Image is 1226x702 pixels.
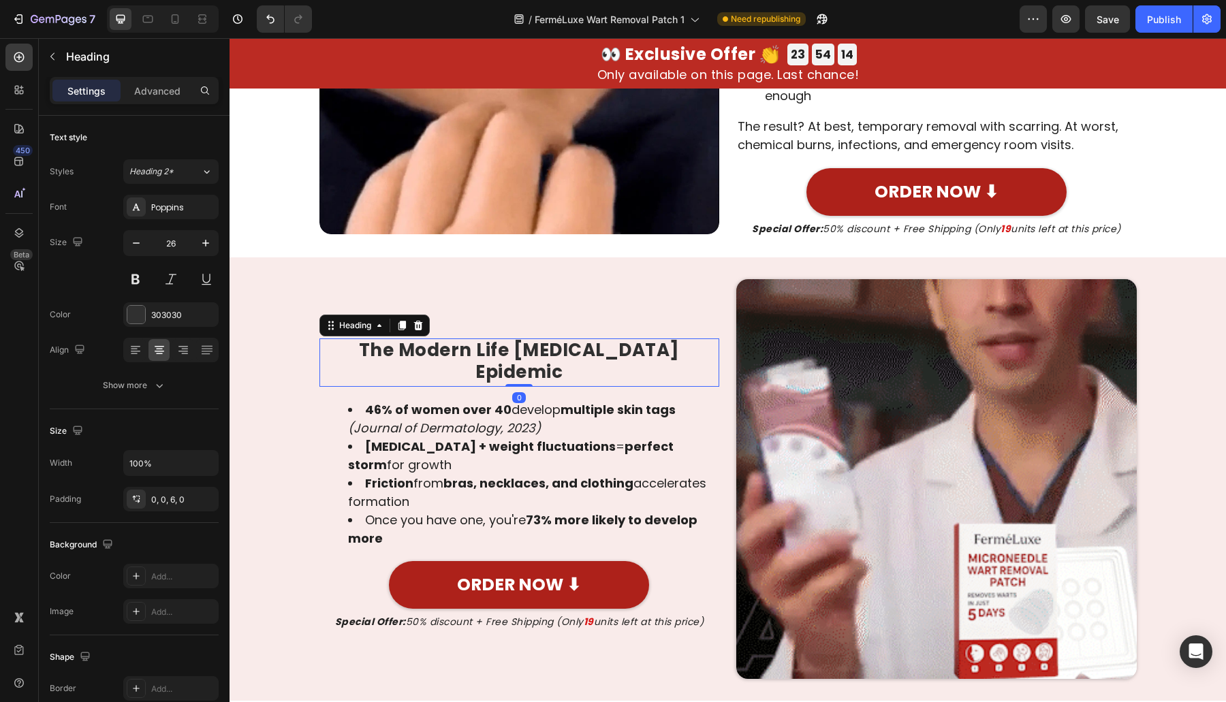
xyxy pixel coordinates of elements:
div: Add... [151,571,215,583]
span: Need republishing [731,13,800,25]
img: gempages_558182816613926131-0d36d1c4-d9a2-42e8-b943-3799efc0820e.gif [507,241,907,641]
p: Settings [67,84,106,98]
p: The result? At best, temporary removal with scarring. At worst, chemical burns, infections, and e... [508,79,906,116]
div: Add... [151,606,215,618]
div: Background [50,536,116,554]
strong: 19 [354,577,364,590]
li: from accelerates formation [119,436,489,473]
p: 7 [89,11,95,27]
i: (Journal of Dermatology, 2023) [119,381,311,398]
div: Size [50,422,86,441]
button: Heading 2* [123,159,219,184]
p: ⁠⁠⁠⁠⁠⁠⁠ [91,302,489,344]
div: Font [50,201,67,213]
strong: 19 [771,184,781,197]
li: Once you have one, you're [119,473,489,509]
button: Publish [1135,5,1193,33]
strong: [MEDICAL_DATA] + weight fluctuations [136,400,386,417]
div: Heading [107,281,144,293]
input: Auto [124,451,218,475]
h2: 50% discount + Free Shipping (Only units left at this price) [507,185,907,199]
div: Border [50,682,76,695]
div: Align [50,341,88,360]
div: Open Intercom Messenger [1180,635,1212,668]
span: FerméLuxe Wart Removal Patch 1 [535,12,685,27]
div: Color [50,570,71,582]
strong: Special Offer: [106,577,176,590]
p: Advanced [134,84,180,98]
div: 450 [13,145,33,156]
div: Add... [151,683,215,695]
button: Show more [50,373,219,398]
div: Styles [50,165,74,178]
div: Size [50,234,86,252]
h2: 50% discount + Free Shipping (Only units left at this price) [90,577,490,592]
div: Image [50,605,74,618]
span: Save [1097,14,1119,25]
iframe: Design area [230,38,1226,702]
button: 7 [5,5,101,33]
div: Show more [103,379,166,392]
li: develop [119,362,489,399]
p: ORDER NOW ⬇ [227,537,351,557]
strong: Special Offer: [522,184,593,197]
div: 303030 [151,309,215,321]
div: Color [50,308,71,321]
li: = for growth [119,399,489,436]
div: Poppins [151,202,215,214]
strong: Friction [136,436,184,453]
div: Width [50,457,72,469]
div: Undo/Redo [257,5,312,33]
button: <p>ORDER NOW ⬇</p> [577,130,837,178]
div: Beta [10,249,33,260]
div: 0, 0, 6, 0 [151,494,215,506]
button: Save [1085,5,1130,33]
strong: multiple skin tags [331,363,446,380]
p: Heading [66,48,213,65]
strong: 46% of women over 40 [136,363,282,380]
button: <p>ORDER NOW ⬇</p> [159,523,420,571]
p: ORDER NOW ⬇ [645,144,769,164]
span: / [529,12,532,27]
div: Publish [1147,12,1181,27]
strong: bras, necklaces, and clothing [214,436,404,453]
div: Padding [50,493,81,505]
h2: Rich Text Editor. Editing area: main [90,300,490,348]
strong: 73% more likely to develop more [119,473,468,509]
div: Shape [50,648,93,667]
span: Heading 2* [129,165,174,178]
span: The Modern Life [MEDICAL_DATA] Epidemic [129,300,450,345]
strong: perfect storm [119,400,444,435]
div: 0 [283,354,296,365]
div: Text style [50,131,87,144]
